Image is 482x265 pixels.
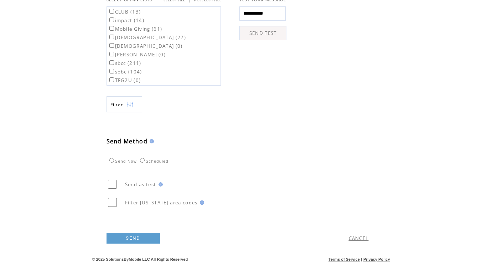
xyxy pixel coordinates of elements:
span: Send Method [107,137,148,145]
a: Filter [107,96,142,112]
span: © 2025 SolutionsByMobile LLC All Rights Reserved [92,257,188,261]
img: help.gif [156,182,163,187]
span: | [361,257,362,261]
label: TFG2U (0) [108,77,141,83]
span: Show filters [110,102,123,108]
img: filters.png [127,97,133,113]
label: Send Now [108,159,137,163]
input: [DEMOGRAPHIC_DATA] (27) [109,35,114,39]
input: impact (14) [109,17,114,22]
input: Scheduled [140,158,145,163]
img: help.gif [198,200,204,205]
img: help.gif [147,139,154,143]
input: [PERSON_NAME] (0) [109,52,114,56]
label: Scheduled [138,159,169,163]
span: Send as test [125,181,156,188]
input: CLUB (13) [109,9,114,14]
label: Mobile Giving (61) [108,26,162,32]
a: Privacy Policy [363,257,390,261]
a: CANCEL [349,235,369,241]
input: sobc (104) [109,69,114,73]
a: Terms of Service [328,257,360,261]
label: sbcc (211) [108,60,141,66]
label: [PERSON_NAME] (0) [108,51,166,58]
input: sbcc (211) [109,60,114,65]
input: [DEMOGRAPHIC_DATA] (0) [109,43,114,48]
label: [DEMOGRAPHIC_DATA] (27) [108,34,186,41]
label: [DEMOGRAPHIC_DATA] (0) [108,43,183,49]
a: SEND [107,233,160,244]
label: CLUB (13) [108,9,141,15]
label: impact (14) [108,17,145,24]
a: SEND TEST [239,26,286,40]
input: TFG2U (0) [109,77,114,82]
span: Filter [US_STATE] area codes [125,199,198,206]
label: sobc (104) [108,68,142,75]
input: Send Now [109,158,114,163]
input: Mobile Giving (61) [109,26,114,31]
